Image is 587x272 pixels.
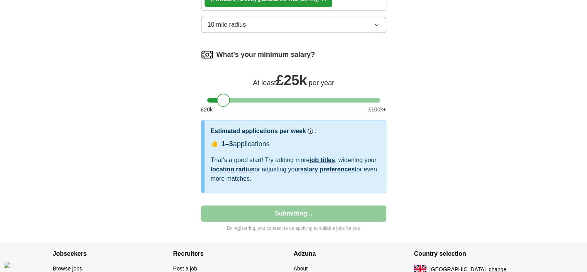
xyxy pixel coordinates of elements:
[201,205,386,222] button: Submitting...
[300,166,355,173] a: salary preferences
[211,127,306,136] h3: Estimated applications per week
[414,243,535,265] h4: Country selection
[211,139,218,148] span: 👍
[4,262,10,268] div: Cookie consent button
[309,79,334,87] span: per year
[208,20,246,29] span: 10 mile radius
[201,48,213,61] img: salary.png
[53,265,82,272] a: Browse jobs
[211,166,255,173] a: location radius
[222,140,233,148] span: 1–3
[253,79,276,87] span: At least
[211,156,380,183] div: That's a good start! Try adding more , widening your or adjusting your for even more matches.
[201,106,213,114] span: £ 20 k
[222,139,270,149] div: applications
[201,225,386,232] p: By registering, you consent to us applying to suitable jobs for you
[201,17,386,33] button: 10 mile radius
[315,127,316,136] h3: :
[276,72,307,88] span: £ 25k
[173,265,197,272] a: Post a job
[217,50,315,60] label: What's your minimum salary?
[294,265,308,272] a: About
[310,157,335,163] a: job titles
[4,262,10,268] img: Cookie%20settings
